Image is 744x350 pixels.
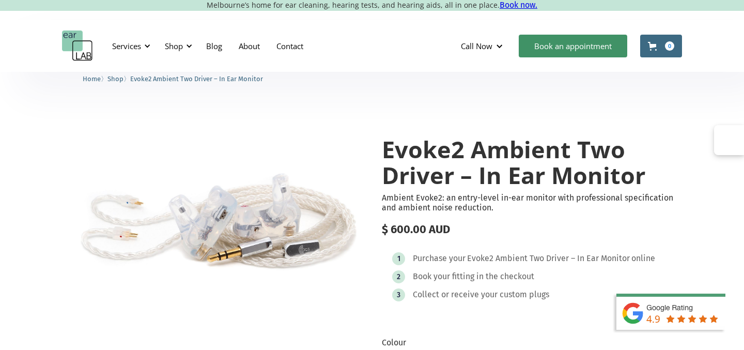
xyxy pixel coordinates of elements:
a: home [62,31,93,62]
div: Evoke2 Ambient Two Driver – In Ear Monitor [467,253,630,264]
h1: Evoke2 Ambient Two Driver – In Ear Monitor [382,136,682,188]
div: online [631,253,655,264]
a: Open cart [640,35,682,57]
div: 0 [665,41,674,51]
li: 〉 [107,73,130,84]
span: Evoke2 Ambient Two Driver – In Ear Monitor [130,75,263,83]
a: Home [83,73,101,83]
label: Colour [382,338,476,347]
button: Open Sortd panel [714,125,744,155]
a: open lightbox [62,116,362,316]
div: Call Now [453,31,514,62]
a: Shop [107,73,123,83]
div: 1 [397,255,400,263]
a: Blog [198,31,230,61]
div: Shop [165,41,183,51]
a: Contact [268,31,312,61]
div: Call Now [461,41,492,51]
div: Purchase your [413,253,466,264]
div: Collect or receive your custom plugs [413,290,549,300]
li: 〉 [83,73,107,84]
p: Ambient Evoke2: an entry-level in-ear monitor with professional specification and ambient noise r... [382,193,682,212]
div: Services [106,31,153,62]
span: Home [83,75,101,83]
a: About [230,31,268,61]
a: Book an appointment [519,35,627,57]
span: Shop [107,75,123,83]
div: 3 [397,291,400,299]
a: Evoke2 Ambient Two Driver – In Ear Monitor [130,73,263,83]
div: $ 600.00 AUD [382,223,682,236]
div: 2 [397,273,400,281]
div: Book your fitting in the checkout [413,271,534,282]
div: Shop [159,31,195,62]
img: Evoke2 Ambient Two Driver – In Ear Monitor [62,116,362,316]
div: Services [112,41,141,51]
